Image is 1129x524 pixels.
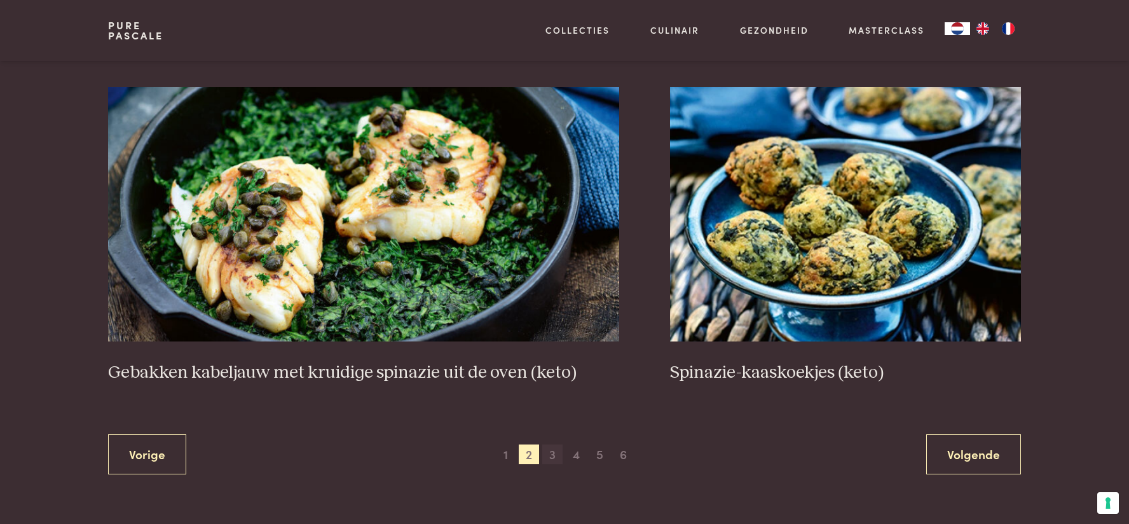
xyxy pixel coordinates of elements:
h3: Spinazie-kaaskoekjes (keto) [670,362,1021,384]
a: PurePascale [108,20,163,41]
a: Culinair [650,24,699,37]
span: 2 [519,445,539,465]
ul: Language list [970,22,1021,35]
span: 6 [613,445,634,465]
a: Spinazie-kaaskoekjes (keto) Spinazie-kaaskoekjes (keto) [670,87,1021,383]
div: Language [945,22,970,35]
a: Collecties [545,24,610,37]
a: NL [945,22,970,35]
a: Gebakken kabeljauw met kruidige spinazie uit de oven (keto) Gebakken kabeljauw met kruidige spina... [108,87,620,383]
aside: Language selected: Nederlands [945,22,1021,35]
h3: Gebakken kabeljauw met kruidige spinazie uit de oven (keto) [108,362,620,384]
span: 5 [590,445,610,465]
span: 4 [566,445,587,465]
span: 1 [495,445,516,465]
img: Spinazie-kaaskoekjes (keto) [670,87,1021,341]
a: Gezondheid [740,24,809,37]
a: EN [970,22,996,35]
a: Vorige [108,434,186,474]
a: Volgende [926,434,1021,474]
span: 3 [542,445,563,465]
button: Uw voorkeuren voor toestemming voor trackingtechnologieën [1097,492,1119,514]
a: FR [996,22,1021,35]
img: Gebakken kabeljauw met kruidige spinazie uit de oven (keto) [108,87,620,341]
a: Masterclass [849,24,924,37]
